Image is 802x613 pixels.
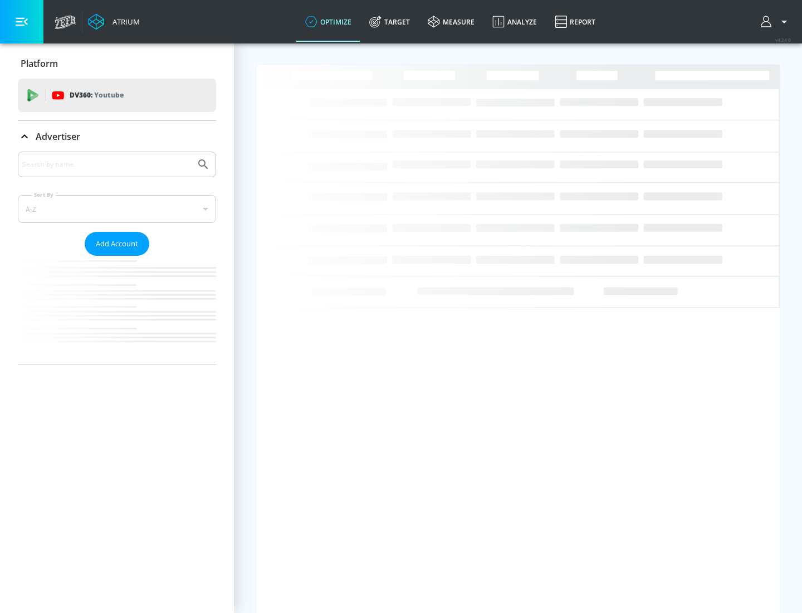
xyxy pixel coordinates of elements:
[775,37,791,43] span: v 4.24.0
[18,79,216,112] div: DV360: Youtube
[18,195,216,223] div: A-Z
[21,57,58,70] p: Platform
[18,256,216,364] nav: list of Advertiser
[419,2,483,42] a: measure
[32,191,56,198] label: Sort By
[36,130,80,143] p: Advertiser
[94,89,124,101] p: Youtube
[96,237,138,250] span: Add Account
[85,232,149,256] button: Add Account
[296,2,360,42] a: optimize
[108,17,140,27] div: Atrium
[18,48,216,79] div: Platform
[18,152,216,364] div: Advertiser
[483,2,546,42] a: Analyze
[70,89,124,101] p: DV360:
[360,2,419,42] a: Target
[88,13,140,30] a: Atrium
[546,2,604,42] a: Report
[18,121,216,152] div: Advertiser
[22,157,191,172] input: Search by name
